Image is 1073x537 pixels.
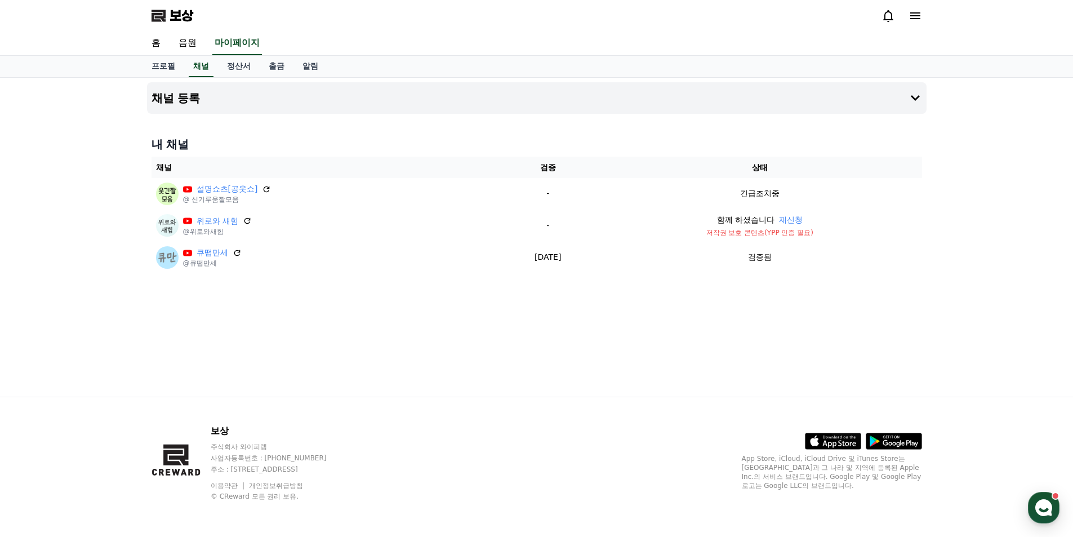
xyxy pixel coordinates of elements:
font: 홈 [152,37,161,48]
font: 상태 [752,163,768,172]
a: 설명쇼츠[공웃쇼] [197,183,258,195]
font: 위로와 새힘 [197,216,238,225]
font: 보상 [170,8,193,24]
font: [DATE] [535,252,561,261]
a: 프로필 [143,56,184,77]
font: 주소 : [STREET_ADDRESS] [211,465,298,473]
a: 이용약관 [211,482,246,490]
img: 큐떱만세 [156,246,179,269]
font: 저작권 보호 콘텐츠(YPP 인증 필요) [706,229,813,237]
font: 사업자등록번호 : [PHONE_NUMBER] [211,454,327,462]
a: 위로와 새힘 [197,215,238,227]
a: 개인정보취급방침 [249,482,303,490]
font: 프로필 [152,61,175,70]
img: 위로와 새힘 [156,214,179,237]
font: App Store, iCloud, iCloud Drive 및 iTunes Store는 [GEOGRAPHIC_DATA]과 그 나라 및 지역에 등록된 Apple Inc.의 서비스... [742,455,921,490]
font: 검증됨 [748,252,772,261]
font: 채널 등록 [152,91,201,105]
font: @위로와새힘 [183,228,224,236]
font: 검증 [540,163,556,172]
a: 알림 [293,56,327,77]
font: © CReward 모든 권리 보유. [211,492,299,500]
img: 설명쇼츠[공웃쇼] [156,183,179,205]
a: 음원 [170,32,206,55]
font: 재신청 [779,215,803,224]
a: 마이페이지 [212,32,262,55]
font: 주식회사 와이피랩 [211,443,267,451]
a: 보상 [152,7,193,25]
font: 큐떱만세 [197,248,228,257]
font: 채널 [193,61,209,70]
font: 채널 [156,163,172,172]
font: 내 채널 [152,137,189,151]
font: 정산서 [227,61,251,70]
font: - [546,221,549,230]
font: 출금 [269,61,284,70]
a: 정산서 [218,56,260,77]
a: 큐떱만세 [197,247,228,259]
font: 음원 [179,37,197,48]
font: 알림 [302,61,318,70]
a: 채널 [189,56,213,77]
font: - [546,189,549,198]
font: 설명쇼츠[공웃쇼] [197,184,258,193]
a: 출금 [260,56,293,77]
font: 보상 [211,425,229,436]
a: 홈 [143,32,170,55]
font: 함께 하셨습니다 [717,215,774,224]
font: @큐떱만세 [183,259,217,267]
button: 채널 등록 [147,82,927,114]
font: 긴급조치중 [740,189,780,198]
font: @ 신기루움짤모음 [183,196,239,203]
font: 마이페이지 [215,37,260,48]
button: 재신청 [779,214,803,226]
font: 이용약관 [211,482,238,490]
